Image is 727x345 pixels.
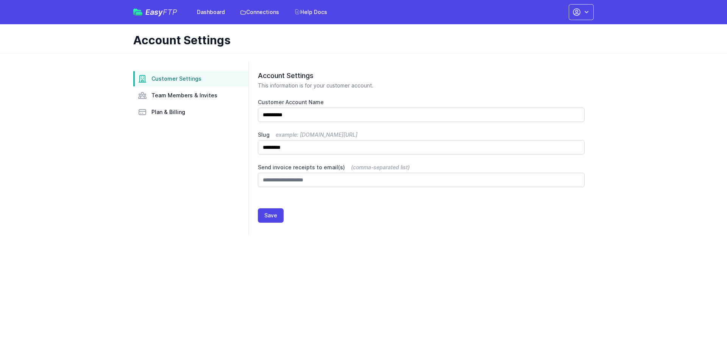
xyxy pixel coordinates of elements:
[236,5,284,19] a: Connections
[133,88,248,103] a: Team Members & Invites
[133,33,588,47] h1: Account Settings
[258,208,284,223] button: Save
[290,5,332,19] a: Help Docs
[151,92,217,99] span: Team Members & Invites
[145,8,177,16] span: Easy
[133,9,142,16] img: easyftp_logo.png
[133,71,248,86] a: Customer Settings
[276,131,357,138] span: example: [DOMAIN_NAME][URL]
[258,98,585,106] label: Customer Account Name
[258,82,585,89] p: This information is for your customer account.
[258,164,585,171] label: Send invoice receipts to email(s)
[258,131,585,139] label: Slug
[163,8,177,17] span: FTP
[192,5,229,19] a: Dashboard
[151,108,185,116] span: Plan & Billing
[133,105,248,120] a: Plan & Billing
[351,164,410,170] span: (comma-separated list)
[151,75,201,83] span: Customer Settings
[258,71,585,80] h2: Account Settings
[133,8,177,16] a: EasyFTP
